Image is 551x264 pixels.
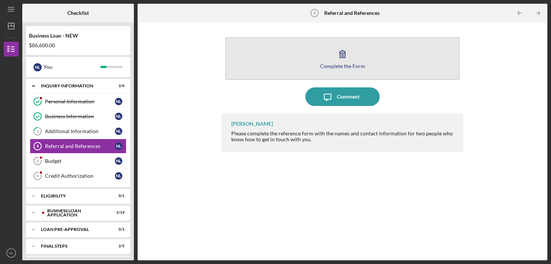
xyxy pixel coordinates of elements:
[115,113,122,120] div: N L
[320,63,365,69] div: Complete the Form
[231,121,273,127] div: [PERSON_NAME]
[41,244,106,248] div: FINAL STEPS
[36,144,39,148] tspan: 4
[30,109,126,124] a: Business InformationNL
[4,245,19,260] button: NL
[324,10,379,16] b: Referral and References
[305,87,380,106] button: Comment
[45,143,115,149] div: Referral and References
[313,11,316,15] tspan: 4
[36,174,39,178] tspan: 6
[115,128,122,135] div: N L
[29,33,127,39] div: Business Loan - NEW
[43,61,100,73] div: You
[225,37,459,80] button: Complete the Form
[115,172,122,180] div: N L
[30,154,126,168] a: 5BudgetNL
[41,227,106,232] div: LOAN PRE-APPROVAL
[45,158,115,164] div: Budget
[45,173,115,179] div: Credit Authorization
[45,99,115,104] div: Personal Information
[111,227,125,232] div: 0 / 1
[30,94,126,109] a: Personal InformationNL
[111,244,125,248] div: 2 / 5
[115,157,122,165] div: N L
[33,63,42,71] div: N L
[30,124,126,139] a: 3Additional InformationNL
[111,194,125,198] div: 0 / 1
[41,84,106,88] div: INQUIRY INFORMATION
[45,128,115,134] div: Additional Information
[36,129,39,134] tspan: 3
[115,142,122,150] div: N L
[41,194,106,198] div: ELIGIBILITY
[9,251,14,255] text: NL
[231,131,455,142] div: Please complete the reference form with the names and contact information for two people who know...
[67,10,89,16] b: Checklist
[115,98,122,105] div: N L
[30,139,126,154] a: 4Referral and ReferencesNL
[30,168,126,183] a: 6Credit AuthorizationNL
[29,42,127,48] div: $86,600.00
[111,84,125,88] div: 2 / 6
[47,209,106,217] div: BUSINESS LOAN APPLICATION
[337,87,360,106] div: Comment
[36,159,39,163] tspan: 5
[45,113,115,119] div: Business Information
[111,210,125,215] div: 5 / 19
